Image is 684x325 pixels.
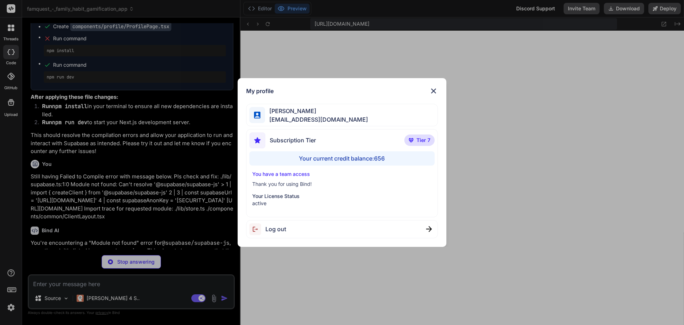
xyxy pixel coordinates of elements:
div: Your current credit balance: 656 [249,151,435,166]
img: close [429,87,438,95]
span: Log out [265,225,286,233]
h1: My profile [246,87,274,95]
img: premium [409,138,414,142]
img: logout [249,223,265,235]
p: Your License Status [252,193,432,200]
p: active [252,200,432,207]
span: Tier 7 [416,137,430,144]
img: subscription [249,132,265,148]
p: You have a team access [252,171,432,178]
span: Subscription Tier [270,136,316,144]
img: close [426,226,432,232]
img: profile [254,112,261,118]
span: [PERSON_NAME] [265,107,368,115]
span: [EMAIL_ADDRESS][DOMAIN_NAME] [265,115,368,124]
p: Thank you for using Bind! [252,181,432,188]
